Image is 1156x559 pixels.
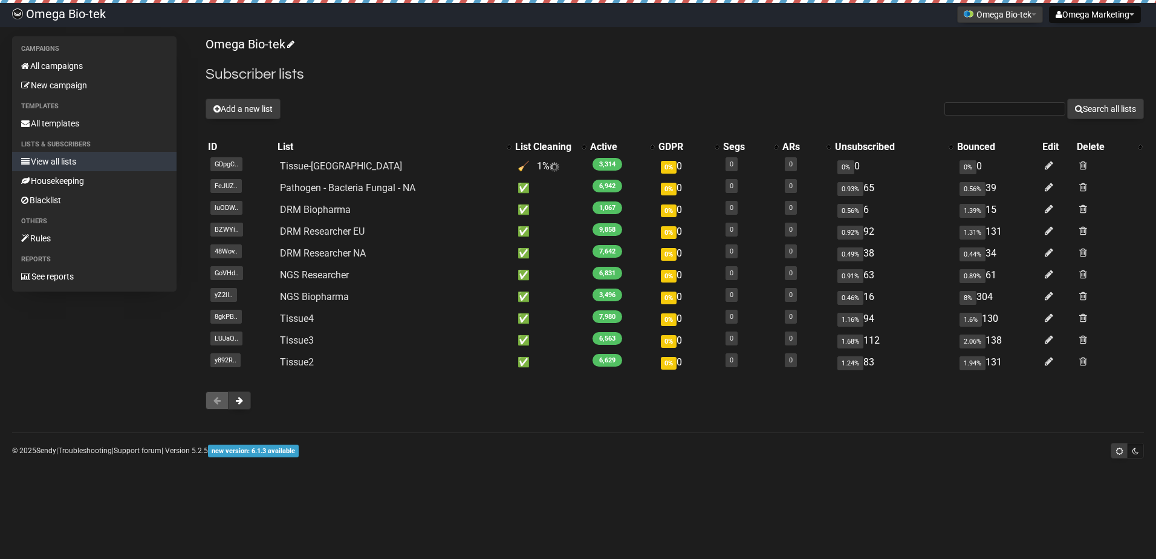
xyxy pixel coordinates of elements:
[833,264,955,286] td: 63
[513,351,588,373] td: ✅
[210,223,243,237] span: BZWYi..
[730,356,733,364] a: 0
[12,152,177,171] a: View all lists
[206,99,281,119] button: Add a new list
[210,310,242,324] span: 8gkPB..
[955,351,1040,373] td: 131
[833,199,955,221] td: 6
[515,141,576,153] div: List Cleaning
[960,269,986,283] span: 0.89%
[837,313,863,327] span: 1.16%
[730,160,733,168] a: 0
[789,291,793,299] a: 0
[661,357,677,370] span: 0%
[12,267,177,286] a: See reports
[513,221,588,243] td: ✅
[833,308,955,330] td: 94
[960,226,986,240] span: 1.31%
[210,201,242,215] span: luODW..
[12,99,177,114] li: Templates
[656,243,721,264] td: 0
[513,177,588,199] td: ✅
[730,247,733,255] a: 0
[12,42,177,56] li: Campaigns
[837,335,863,348] span: 1.68%
[593,332,622,345] span: 6,563
[955,243,1040,264] td: 34
[730,182,733,190] a: 0
[58,446,112,455] a: Troubleshooting
[12,252,177,267] li: Reports
[12,137,177,152] li: Lists & subscribers
[730,291,733,299] a: 0
[275,139,513,155] th: List: No sort applied, activate to apply an ascending sort
[593,223,622,236] span: 9,858
[210,266,243,280] span: GoVHd..
[513,155,588,177] td: 🧹 1%
[210,179,242,193] span: FeJUZ..
[12,444,299,457] p: © 2025 | | | Version 5.2.5
[960,182,986,196] span: 0.56%
[656,177,721,199] td: 0
[837,269,863,283] span: 0.91%
[12,191,177,210] a: Blacklist
[833,139,955,155] th: Unsubscribed: No sort applied, activate to apply an ascending sort
[593,201,622,214] span: 1,067
[837,226,863,240] span: 0.92%
[661,248,677,261] span: 0%
[960,356,986,370] span: 1.94%
[833,155,955,177] td: 0
[12,8,23,19] img: 1701ad020795bef423df3e17313bb685
[36,446,56,455] a: Sendy
[955,264,1040,286] td: 61
[661,292,677,304] span: 0%
[1042,141,1072,153] div: Edit
[955,330,1040,351] td: 138
[780,139,833,155] th: ARs: No sort applied, activate to apply an ascending sort
[789,269,793,277] a: 0
[957,6,1043,23] button: Omega Bio-tek
[955,221,1040,243] td: 131
[280,160,402,172] a: Tissue-[GEOGRAPHIC_DATA]
[730,269,733,277] a: 0
[593,310,622,323] span: 7,980
[513,243,588,264] td: ✅
[656,286,721,308] td: 0
[210,244,242,258] span: 48Wov..
[658,141,709,153] div: GDPR
[593,289,622,301] span: 3,496
[513,199,588,221] td: ✅
[12,214,177,229] li: Others
[955,308,1040,330] td: 130
[789,182,793,190] a: 0
[955,286,1040,308] td: 304
[280,226,365,237] a: DRM Researcher EU
[656,221,721,243] td: 0
[588,139,656,155] th: Active: No sort applied, activate to apply an ascending sort
[833,351,955,373] td: 83
[960,335,986,348] span: 2.06%
[955,139,1040,155] th: Bounced: No sort applied, sorting is disabled
[730,204,733,212] a: 0
[656,264,721,286] td: 0
[280,204,351,215] a: DRM Biopharma
[835,141,943,153] div: Unsubscribed
[280,356,314,368] a: Tissue2
[837,356,863,370] span: 1.24%
[964,9,973,19] img: favicons
[661,226,677,239] span: 0%
[210,332,242,345] span: LUJaQ..
[278,141,501,153] div: List
[960,204,986,218] span: 1.39%
[960,291,976,305] span: 8%
[513,330,588,351] td: ✅
[12,76,177,95] a: New campaign
[1049,6,1141,23] button: Omega Marketing
[593,158,622,171] span: 3,314
[593,354,622,367] span: 6,629
[593,180,622,192] span: 6,942
[833,221,955,243] td: 92
[661,313,677,326] span: 0%
[513,264,588,286] td: ✅
[833,330,955,351] td: 112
